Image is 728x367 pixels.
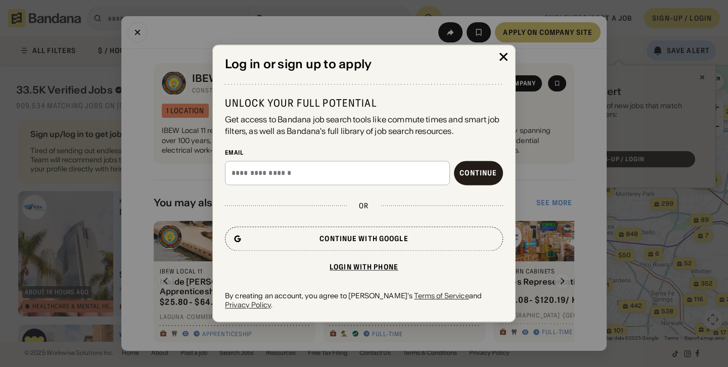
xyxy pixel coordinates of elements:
[225,57,503,72] div: Log in or sign up to apply
[460,169,497,176] div: Continue
[320,235,408,242] div: Continue with Google
[414,291,469,300] a: Terms of Service
[359,201,369,210] div: or
[225,300,271,309] a: Privacy Policy
[225,291,503,309] div: By creating an account, you agree to [PERSON_NAME]'s and .
[225,149,503,157] div: Email
[330,263,398,270] div: Login with phone
[225,114,503,137] div: Get access to Bandana job search tools like commute times and smart job filters, as well as Banda...
[225,97,503,110] div: Unlock your full potential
